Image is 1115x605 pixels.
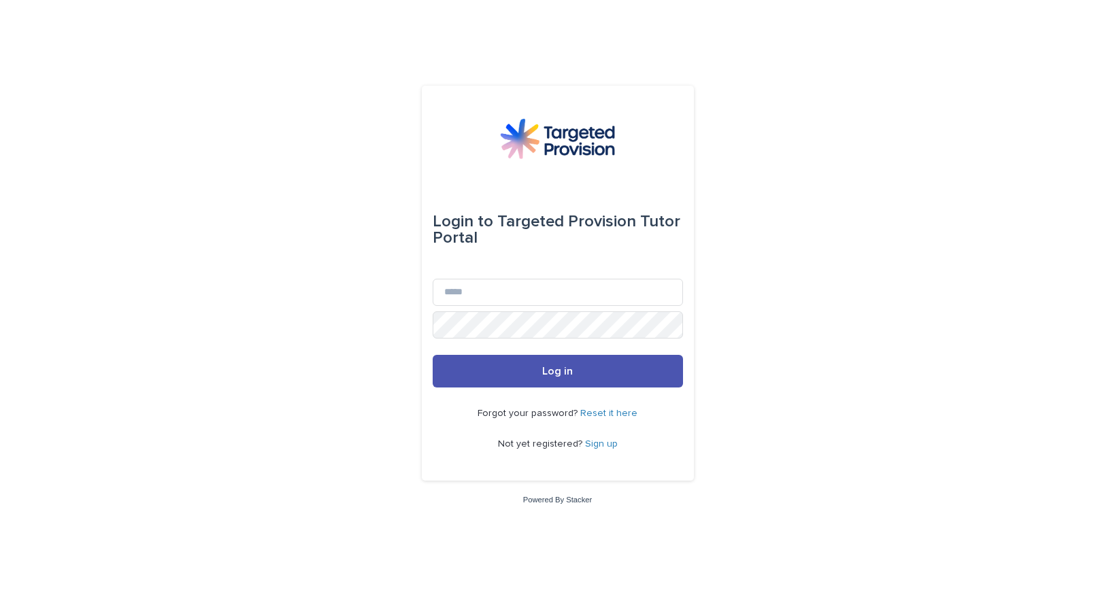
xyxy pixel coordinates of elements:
div: Targeted Provision Tutor Portal [433,203,683,257]
button: Log in [433,355,683,387]
span: Login to [433,213,493,230]
span: Log in [542,366,573,377]
a: Powered By Stacker [523,496,592,504]
img: M5nRWzHhSzIhMunXDL62 [500,118,614,159]
span: Forgot your password? [478,409,580,418]
span: Not yet registered? [498,439,585,449]
a: Reset it here [580,409,637,418]
a: Sign up [585,439,618,449]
